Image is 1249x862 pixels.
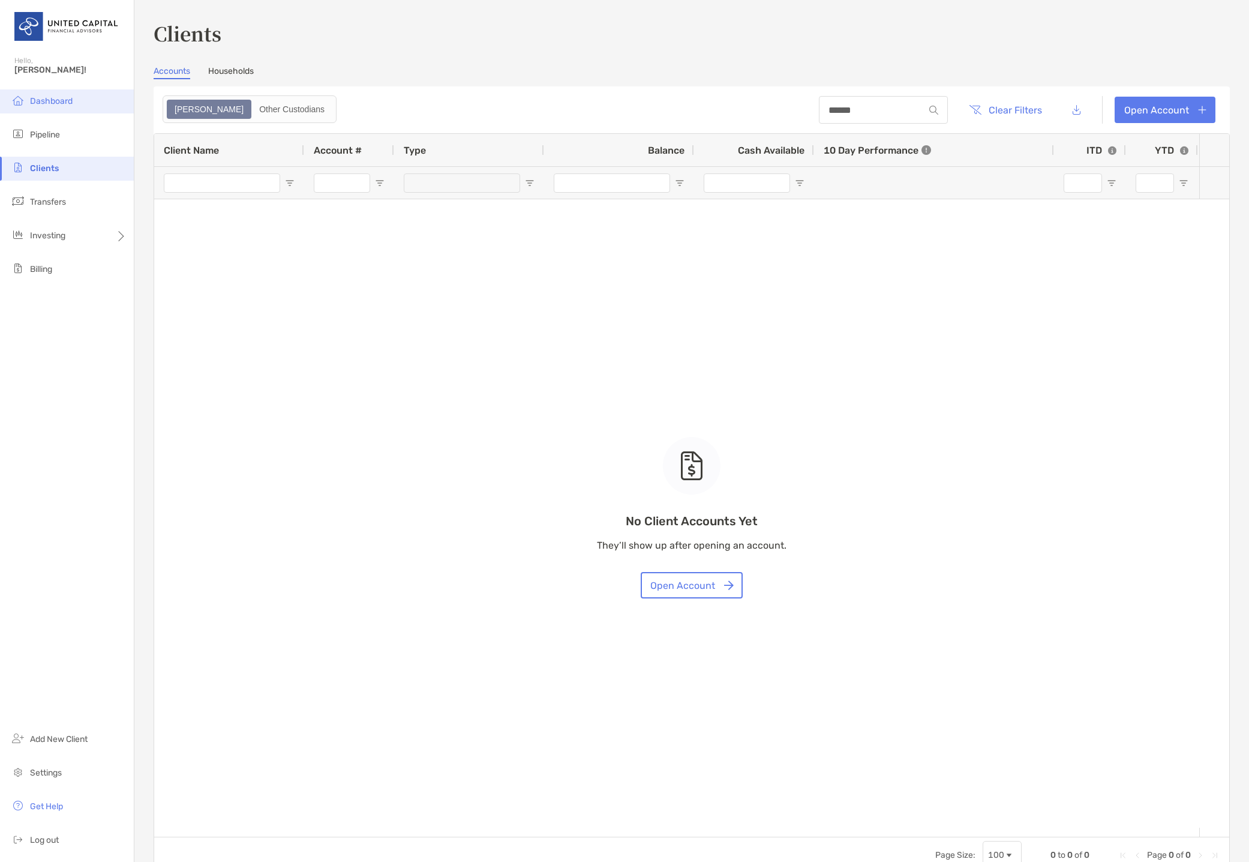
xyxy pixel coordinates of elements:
[1058,850,1065,860] span: to
[11,160,25,175] img: clients icon
[30,835,59,845] span: Log out
[597,538,786,553] p: They’ll show up after opening an account.
[11,228,25,242] img: investing icon
[724,580,734,590] img: button icon
[30,734,88,744] span: Add New Client
[253,101,331,118] div: Other Custodians
[11,127,25,141] img: pipeline icon
[30,264,52,274] span: Billing
[597,514,786,529] p: No Client Accounts Yet
[1074,850,1082,860] span: of
[154,66,190,79] a: Accounts
[1067,850,1073,860] span: 0
[1185,850,1191,860] span: 0
[30,231,65,241] span: Investing
[168,101,250,118] div: Zoe
[30,163,59,173] span: Clients
[30,197,66,207] span: Transfers
[11,832,25,846] img: logout icon
[30,96,73,106] span: Dashboard
[1169,850,1174,860] span: 0
[11,194,25,208] img: transfers icon
[1118,851,1128,860] div: First Page
[680,451,704,480] img: empty state icon
[1084,850,1089,860] span: 0
[1176,850,1184,860] span: of
[641,572,743,598] button: Open Account
[163,95,337,123] div: segmented control
[14,5,119,48] img: United Capital Logo
[30,768,62,778] span: Settings
[1133,851,1142,860] div: Previous Page
[1147,850,1167,860] span: Page
[11,731,25,746] img: add_new_client icon
[208,66,254,79] a: Households
[935,850,975,860] div: Page Size:
[11,765,25,779] img: settings icon
[929,106,938,115] img: input icon
[30,130,60,140] span: Pipeline
[1210,851,1220,860] div: Last Page
[1050,850,1056,860] span: 0
[14,65,127,75] span: [PERSON_NAME]!
[30,801,63,812] span: Get Help
[11,261,25,276] img: billing icon
[960,97,1051,123] button: Clear Filters
[154,19,1230,47] h3: Clients
[1196,851,1205,860] div: Next Page
[988,850,1004,860] div: 100
[11,93,25,107] img: dashboard icon
[1115,97,1215,123] a: Open Account
[11,798,25,813] img: get-help icon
